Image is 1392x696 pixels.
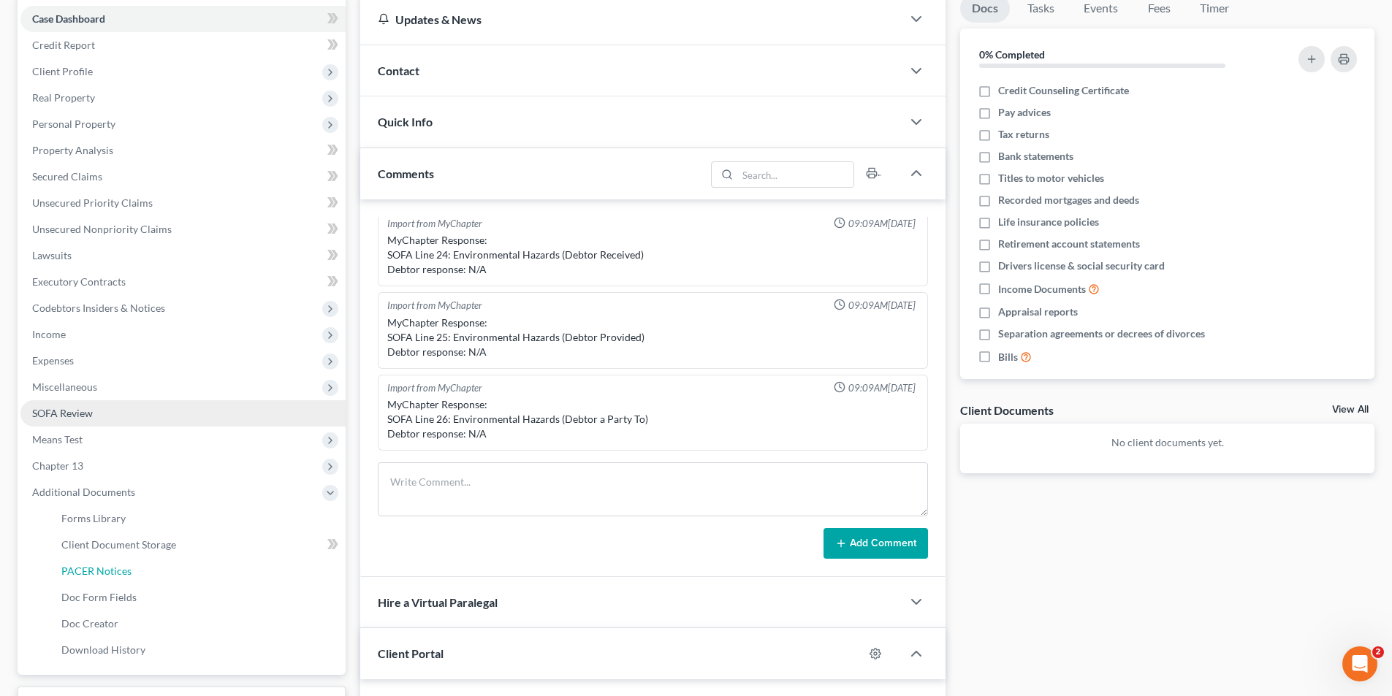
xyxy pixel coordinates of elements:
[387,217,482,231] div: Import from MyChapter
[387,299,482,313] div: Import from MyChapter
[61,512,126,524] span: Forms Library
[998,237,1140,251] span: Retirement account statements
[32,459,83,472] span: Chapter 13
[32,196,153,209] span: Unsecured Priority Claims
[61,643,145,656] span: Download History
[387,233,919,277] div: MyChapter Response: SOFA Line 24: Environmental Hazards (Debtor Received) Debtor response: N/A
[979,48,1045,61] strong: 0% Completed
[32,380,97,393] span: Miscellaneous
[1332,405,1369,415] a: View All
[824,528,928,559] button: Add Comment
[50,558,346,584] a: PACER Notices
[998,259,1165,273] span: Drivers license & social security card
[61,591,137,603] span: Doc Form Fields
[32,91,95,104] span: Real Property
[20,216,346,242] a: Unsecured Nonpriority Claims
[61,565,132,577] span: PACER Notices
[998,171,1104,186] span: Titles to motor vehicles
[1372,646,1384,658] span: 2
[32,65,93,77] span: Client Profile
[50,532,346,558] a: Client Document Storage
[378,167,434,180] span: Comments
[32,328,66,340] span: Income
[32,118,115,130] span: Personal Property
[998,282,1086,297] span: Income Documents
[32,144,113,156] span: Property Analysis
[998,149,1073,164] span: Bank statements
[20,269,346,295] a: Executory Contracts
[972,435,1363,450] p: No client documents yet.
[387,316,919,359] div: MyChapter Response: SOFA Line 25: Environmental Hazards (Debtor Provided) Debtor response: N/A
[378,115,433,129] span: Quick Info
[32,223,172,235] span: Unsecured Nonpriority Claims
[20,137,346,164] a: Property Analysis
[378,64,419,77] span: Contact
[32,407,93,419] span: SOFA Review
[387,397,919,441] div: MyChapter Response: SOFA Line 26: Environmental Hazards (Debtor a Party To) Debtor response: N/A
[998,215,1099,229] span: Life insurance policies
[50,637,346,663] a: Download History
[998,83,1129,98] span: Credit Counseling Certificate
[960,402,1054,418] div: Client Documents
[998,193,1139,207] span: Recorded mortgages and deeds
[32,170,102,183] span: Secured Claims
[998,350,1018,364] span: Bills
[20,6,346,32] a: Case Dashboard
[20,400,346,427] a: SOFA Review
[32,302,165,314] span: Codebtors Insiders & Notices
[32,39,95,51] span: Credit Report
[50,505,346,532] a: Forms Library
[848,217,916,231] span: 09:09AM[DATE]
[20,190,346,216] a: Unsecured Priority Claims
[378,595,498,609] span: Hire a Virtual Paralegal
[32,354,74,367] span: Expenses
[378,646,444,660] span: Client Portal
[387,381,482,395] div: Import from MyChapter
[998,305,1078,319] span: Appraisal reports
[378,12,884,27] div: Updates & News
[32,249,72,261] span: Lawsuits
[50,584,346,611] a: Doc Form Fields
[20,164,346,190] a: Secured Claims
[848,299,916,313] span: 09:09AM[DATE]
[61,617,118,630] span: Doc Creator
[32,433,83,445] span: Means Test
[32,12,105,25] span: Case Dashboard
[738,162,854,187] input: Search...
[1342,646,1377,681] iframe: Intercom live chat
[50,611,346,637] a: Doc Creator
[32,275,126,288] span: Executory Contracts
[61,538,176,551] span: Client Document Storage
[848,381,916,395] span: 09:09AM[DATE]
[20,242,346,269] a: Lawsuits
[998,326,1205,341] span: Separation agreements or decrees of divorces
[998,105,1051,120] span: Pay advices
[32,486,135,498] span: Additional Documents
[20,32,346,58] a: Credit Report
[998,127,1049,142] span: Tax returns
